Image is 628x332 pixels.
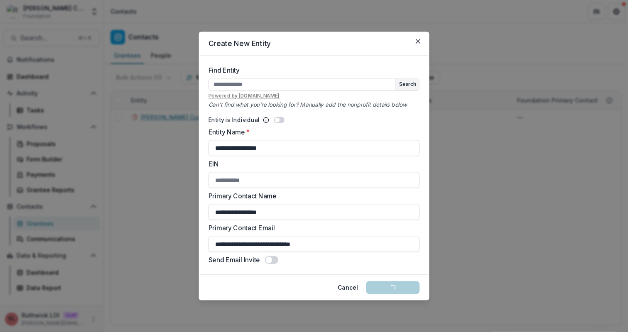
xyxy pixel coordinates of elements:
label: Entity Name [209,127,415,137]
u: Powered by [209,93,419,100]
label: Send Email Invite [209,255,260,265]
label: EIN [209,159,415,169]
button: Close [412,35,424,48]
button: Search [396,78,419,90]
a: [DOMAIN_NAME] [239,93,280,99]
p: Entity is Individual [209,116,260,124]
button: Cancel [333,281,363,294]
header: Create New Entity [199,32,429,56]
label: Primary Contact Email [209,223,415,233]
i: Can't find what you're looking for? Manually add the nonprofit details below [209,101,407,108]
label: Primary Contact Name [209,191,415,201]
label: Find Entity [209,65,415,75]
